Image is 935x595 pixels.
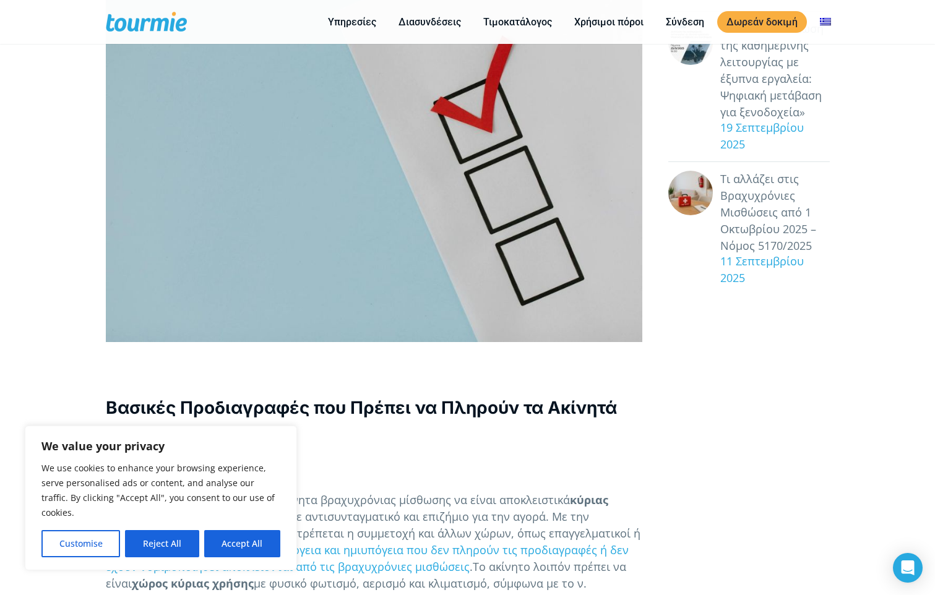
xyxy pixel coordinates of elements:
span: . [470,559,473,574]
p: We value your privacy [41,439,280,453]
button: Customise [41,530,120,557]
a: Τιμοκατάλογος [474,14,561,30]
b: χώρος κύριας χρήσης [132,576,254,591]
button: Reject All [125,530,199,557]
span: , κάτι που κρίθηκε αντισυνταγματικό και επιζήμιο για την αγορά. Με την αφαίρεση της λέξης [106,509,589,541]
div: 19 Σεπτεμβρίου 2025 [713,119,830,153]
a: Διασυνδέσεις [389,14,470,30]
div: 11 Σεπτεμβρίου 2025 [713,253,830,286]
a: Αλλαγή σε [811,14,840,30]
a: Σύνδεση [657,14,713,30]
div: Open Intercom Messenger [893,553,923,583]
a: Δωρεάν δοκιμή [717,11,807,33]
a: Χρήσιμοι πόροι [565,14,653,30]
span: επιτρέπεται η συμμετοχή και άλλων χώρων, όπως επαγγελματικοί ή βιομηχανικοί με αλλαγή χρήσης- [106,526,640,557]
a: Τι αλλάζει στις Βραχυχρόνιες Μισθώσεις από 1 Οκτωβρίου 2025 – Νόμος 5170/2025 [720,171,830,254]
p: We use cookies to enhance your browsing experience, serve personalised ads or content, and analys... [41,461,280,520]
b: Βασικές Προδιαγραφές που Πρέπει να Πληρούν τα Ακίνητά σας [106,397,617,442]
a: υπόγεια και ημιυπόγεια που δεν πληρούν τις προδιαγραφές ή δεν έχουν νομιμοποιηθεί αποκλείονται απ... [106,542,629,574]
a: Υπηρεσίες [319,14,386,30]
a: Webinar «Βελτίωση της καθημερινής λειτουργίας με έξυπνα εργαλεία: Ψηφιακή μετάβαση για ξενοδοχεία» [720,20,830,121]
span: Η αρχική διάταξη απαιτούσε τα ακίνητα βραχυχρόνιας μίσθωσης να είναι αποκλειστικά [106,492,570,507]
button: Accept All [204,530,280,557]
